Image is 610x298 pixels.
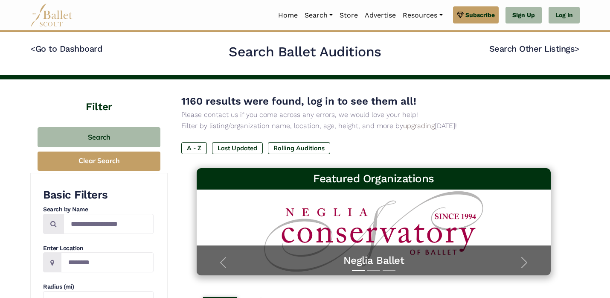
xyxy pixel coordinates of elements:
a: <Go to Dashboard [30,44,102,54]
h3: Featured Organizations [203,172,544,186]
span: Subscribe [465,10,495,20]
input: Location [61,252,154,272]
label: Last Updated [212,142,263,154]
h4: Search by Name [43,205,154,214]
button: Slide 3 [383,266,395,275]
code: > [575,43,580,54]
a: Log In [549,7,580,24]
button: Clear Search [38,152,160,171]
button: Search [38,127,160,147]
code: < [30,43,35,54]
a: Search [301,6,336,24]
a: upgrading [403,122,435,130]
button: Slide 2 [367,266,380,275]
h4: Radius (mi) [43,283,154,291]
a: Subscribe [453,6,499,23]
a: Store [336,6,361,24]
h4: Enter Location [43,244,154,253]
span: 1160 results were found, log in to see them all! [181,95,416,107]
input: Search by names... [64,214,154,234]
label: A - Z [181,142,207,154]
h2: Search Ballet Auditions [229,43,381,61]
h4: Filter [30,79,168,114]
a: Advertise [361,6,399,24]
img: gem.svg [457,10,464,20]
a: Resources [399,6,446,24]
a: Home [275,6,301,24]
p: Filter by listing/organization name, location, age, height, and more by [DATE]! [181,120,566,131]
button: Slide 1 [352,266,365,275]
a: Sign Up [505,7,542,24]
h3: Basic Filters [43,188,154,202]
p: Please contact us if you come across any errors, we would love your help! [181,109,566,120]
label: Rolling Auditions [268,142,330,154]
a: Neglia Ballet [205,254,542,267]
a: Search Other Listings> [489,44,580,54]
